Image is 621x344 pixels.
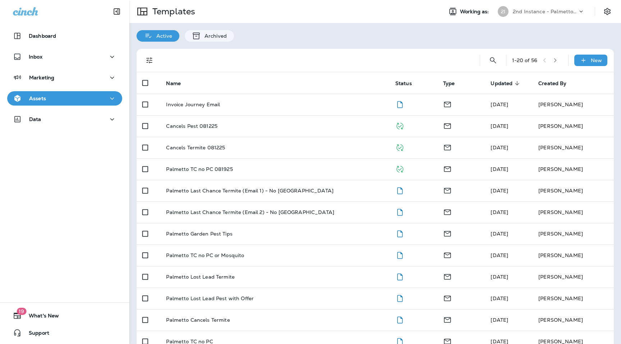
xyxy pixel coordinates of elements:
button: Assets [7,91,122,106]
p: Inbox [29,54,42,60]
p: New [591,57,602,63]
button: Inbox [7,50,122,64]
button: 19What's New [7,308,122,323]
button: Dashboard [7,29,122,43]
span: What's New [22,313,59,321]
button: Support [7,326,122,340]
button: Marketing [7,70,122,85]
button: Settings [601,5,614,18]
span: Support [22,330,49,339]
button: Collapse Sidebar [107,4,127,19]
p: Marketing [29,75,54,80]
div: 2I [498,6,509,17]
button: Data [7,112,122,126]
p: Dashboard [29,33,56,39]
p: Data [29,116,41,122]
p: Templates [149,6,195,17]
span: 19 [17,308,26,315]
span: Working as: [460,9,491,15]
p: 2nd Instance - Palmetto Exterminators LLC [513,9,578,14]
p: Assets [29,96,46,101]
